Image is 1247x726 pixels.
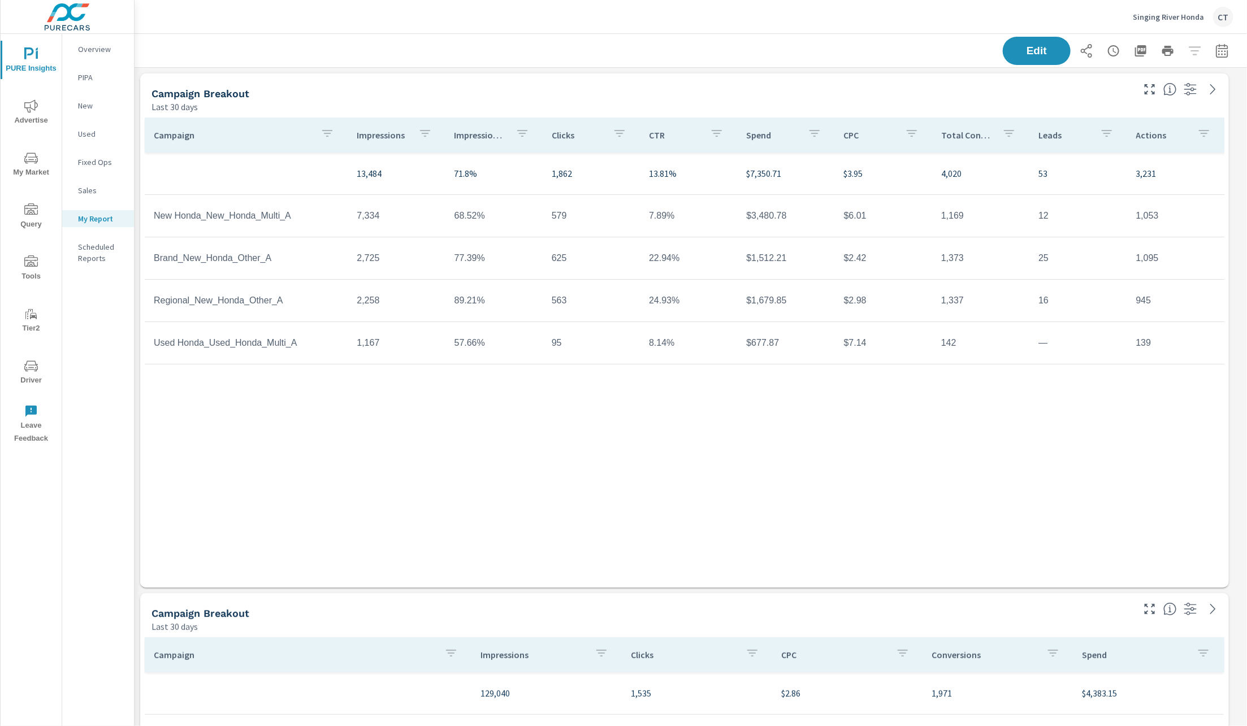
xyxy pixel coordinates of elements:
[782,686,914,700] p: $2.86
[1038,129,1090,141] p: Leads
[844,129,896,141] p: CPC
[62,154,134,171] div: Fixed Ops
[1204,600,1222,618] a: See more details in report
[737,244,834,272] td: $1,512.21
[543,286,640,315] td: 563
[445,286,543,315] td: 89.21%
[445,244,543,272] td: 77.39%
[649,129,701,141] p: CTR
[640,244,737,272] td: 22.94%
[78,44,125,55] p: Overview
[631,686,763,700] p: 1,535
[640,286,737,315] td: 24.93%
[543,244,640,272] td: 625
[4,307,58,335] span: Tier2
[1029,286,1127,315] td: 16
[1136,129,1188,141] p: Actions
[1136,167,1215,180] p: 3,231
[4,405,58,445] span: Leave Feedback
[941,167,1020,180] p: 4,020
[62,182,134,199] div: Sales
[1141,600,1159,618] button: Make Fullscreen
[78,100,125,111] p: New
[4,47,58,75] span: PURE Insights
[1163,82,1177,96] span: This is a summary of Search performance results by campaign. Each column can be sorted.
[151,88,249,99] h5: Campaign Breakout
[746,167,825,180] p: $7,350.71
[1163,602,1177,616] span: This is a summary of PMAX performance results by campaign. Each column can be sorted.
[932,649,1037,660] p: Conversions
[145,329,348,357] td: Used Honda_Used_Honda_Multi_A
[454,129,506,141] p: Impression Share
[145,244,348,272] td: Brand_New_Honda_Other_A
[62,97,134,114] div: New
[835,202,932,230] td: $6.01
[835,244,932,272] td: $2.42
[154,649,435,660] p: Campaign
[151,620,198,633] p: Last 30 days
[145,202,348,230] td: New Honda_New_Honda_Multi_A
[1127,329,1224,357] td: 139
[445,329,543,357] td: 57.66%
[941,129,993,141] p: Total Conversions
[151,607,249,619] h5: Campaign Breakout
[62,238,134,267] div: Scheduled Reports
[1127,244,1224,272] td: 1,095
[932,202,1029,230] td: 1,169
[1075,40,1098,62] button: Share Report
[348,286,445,315] td: 2,258
[454,167,534,180] p: 71.8%
[145,286,348,315] td: Regional_New_Honda_Other_A
[4,359,58,387] span: Driver
[844,167,923,180] p: $3.95
[78,241,125,264] p: Scheduled Reports
[357,167,436,180] p: 13,484
[835,286,932,315] td: $2.98
[1133,12,1204,22] p: Singing River Honda
[1213,7,1233,27] div: CT
[1127,202,1224,230] td: 1,053
[4,99,58,127] span: Advertise
[348,329,445,357] td: 1,167
[78,213,125,224] p: My Report
[1157,40,1179,62] button: Print Report
[62,69,134,86] div: PIPA
[1141,80,1159,98] button: Make Fullscreen
[78,72,125,83] p: PIPA
[4,151,58,179] span: My Market
[932,286,1029,315] td: 1,337
[932,244,1029,272] td: 1,373
[782,649,887,660] p: CPC
[357,129,409,141] p: Impressions
[1029,244,1127,272] td: 25
[1014,46,1059,56] span: Edit
[78,156,125,168] p: Fixed Ops
[1029,202,1127,230] td: 12
[1,34,62,450] div: nav menu
[932,329,1029,357] td: 142
[631,649,736,660] p: Clicks
[348,202,445,230] td: 7,334
[154,129,311,141] p: Campaign
[1129,40,1152,62] button: "Export Report to PDF"
[649,167,728,180] p: 13.81%
[4,255,58,283] span: Tools
[835,329,932,357] td: $7.14
[1211,40,1233,62] button: Select Date Range
[1083,649,1188,660] p: Spend
[62,41,134,58] div: Overview
[151,100,198,114] p: Last 30 days
[480,649,586,660] p: Impressions
[1038,167,1118,180] p: 53
[62,210,134,227] div: My Report
[737,202,834,230] td: $3,480.78
[78,185,125,196] p: Sales
[737,286,834,315] td: $1,679.85
[78,128,125,140] p: Used
[746,129,798,141] p: Spend
[932,686,1064,700] p: 1,971
[737,329,834,357] td: $677.87
[480,686,613,700] p: 129,040
[4,203,58,231] span: Query
[640,202,737,230] td: 7.89%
